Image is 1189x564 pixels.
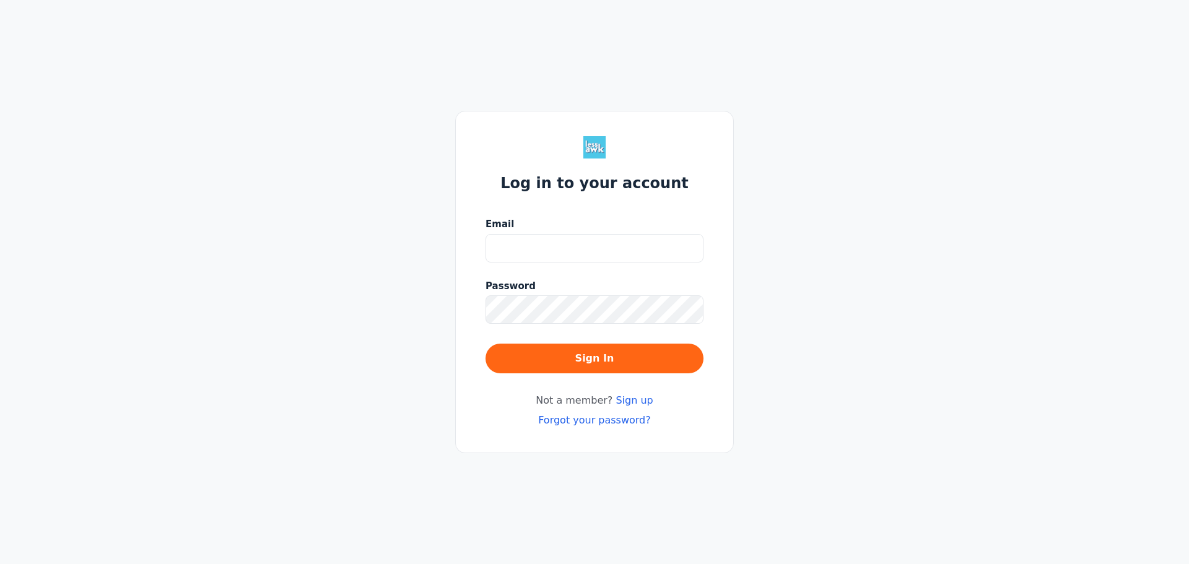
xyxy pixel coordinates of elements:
a: Sign up [616,394,653,406]
a: Forgot your password? [538,414,651,426]
span: Email [486,217,514,232]
img: Less Awkward Hub [583,136,606,158]
button: Sign In [486,344,703,373]
h1: Log in to your account [500,173,689,193]
span: Password [486,279,536,293]
span: Not a member? [536,393,653,408]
